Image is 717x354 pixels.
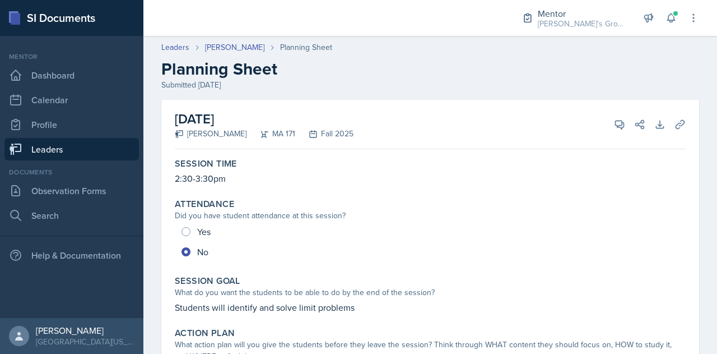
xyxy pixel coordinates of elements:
[175,158,237,169] label: Session Time
[4,204,139,227] a: Search
[4,52,139,62] div: Mentor
[175,172,686,185] p: 2:30-3:30pm
[4,167,139,177] div: Documents
[175,210,686,222] div: Did you have student attendance at this session?
[161,79,699,91] div: Submitted [DATE]
[4,244,139,266] div: Help & Documentation
[4,180,139,202] a: Observation Forms
[175,301,686,314] p: Students will identify and solve limit problems
[538,18,627,30] div: [PERSON_NAME]'s Groups / Fall 2025
[4,64,139,86] a: Dashboard
[161,42,189,53] a: Leaders
[538,7,627,20] div: Mentor
[175,287,686,298] div: What do you want the students to be able to do by the end of the session?
[4,89,139,111] a: Calendar
[295,128,353,140] div: Fall 2025
[175,109,353,129] h2: [DATE]
[4,138,139,160] a: Leaders
[36,325,134,336] div: [PERSON_NAME]
[205,42,264,53] a: [PERSON_NAME]
[175,275,240,287] label: Session Goal
[175,199,234,210] label: Attendance
[175,128,246,140] div: [PERSON_NAME]
[246,128,295,140] div: MA 171
[280,42,332,53] div: Planning Sheet
[175,328,235,339] label: Action Plan
[161,59,699,79] h2: Planning Sheet
[4,113,139,136] a: Profile
[36,336,134,347] div: [GEOGRAPHIC_DATA][US_STATE] in [GEOGRAPHIC_DATA]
